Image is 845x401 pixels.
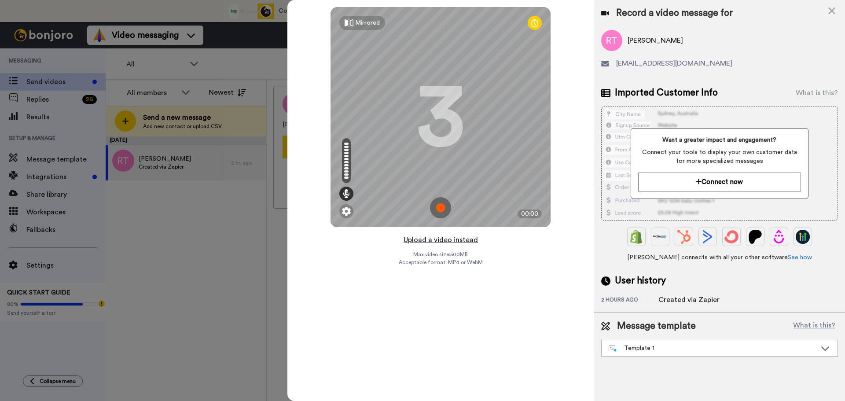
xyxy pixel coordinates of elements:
[638,173,801,191] button: Connect now
[518,210,542,218] div: 00:00
[416,84,465,150] div: 3
[748,230,762,244] img: Patreon
[342,207,351,216] img: ic_gear.svg
[617,320,696,333] span: Message template
[701,230,715,244] img: ActiveCampaign
[609,345,617,352] img: nextgen-template.svg
[413,251,468,258] span: Max video size: 500 MB
[401,234,481,246] button: Upload a video instead
[601,296,658,305] div: 2 hours ago
[601,253,838,262] span: [PERSON_NAME] connects with all your other software
[724,230,738,244] img: ConvertKit
[399,259,483,266] span: Acceptable format: MP4 or WebM
[790,320,838,333] button: What is this?
[638,148,801,166] span: Connect your tools to display your own customer data for more specialized messages
[658,294,720,305] div: Created via Zapier
[615,86,718,99] span: Imported Customer Info
[796,88,838,98] div: What is this?
[796,230,810,244] img: GoHighLevel
[788,254,812,261] a: See how
[772,230,786,244] img: Drip
[430,197,451,218] img: ic_record_start.svg
[638,136,801,144] span: Want a greater impact and engagement?
[677,230,691,244] img: Hubspot
[629,230,643,244] img: Shopify
[615,274,666,287] span: User history
[653,230,667,244] img: Ontraport
[609,344,816,353] div: Template 1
